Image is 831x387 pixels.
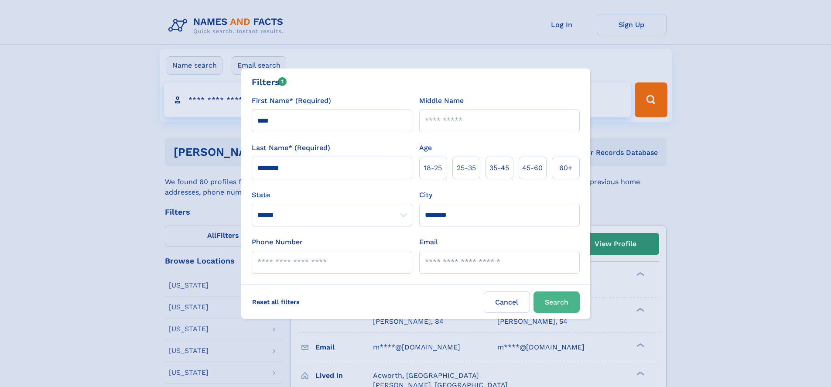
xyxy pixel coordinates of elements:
span: 45‑60 [522,163,543,173]
label: Reset all filters [246,291,305,312]
label: Age [419,143,432,153]
label: City [419,190,432,200]
span: 18‑25 [424,163,442,173]
label: First Name* (Required) [252,96,331,106]
span: 25‑35 [457,163,476,173]
label: Phone Number [252,237,303,247]
span: 35‑45 [489,163,509,173]
label: Cancel [484,291,530,313]
span: 60+ [559,163,572,173]
label: Last Name* (Required) [252,143,330,153]
label: State [252,190,412,200]
label: Middle Name [419,96,464,106]
div: Filters [252,75,287,89]
button: Search [533,291,580,313]
label: Email [419,237,438,247]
